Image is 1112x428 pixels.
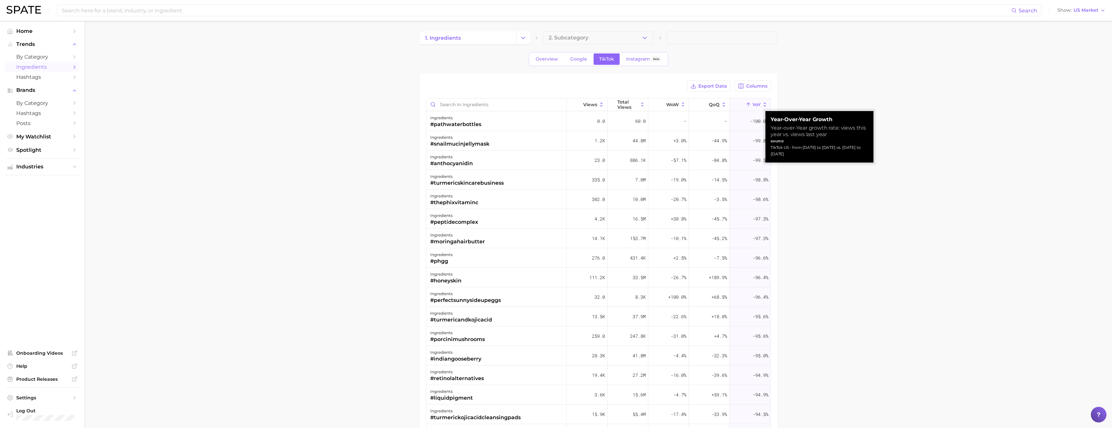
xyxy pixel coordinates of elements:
[698,83,727,89] span: Export Data
[673,352,686,360] span: -4.4%
[430,329,485,337] div: ingredients
[430,277,461,285] div: #honeyskin
[430,238,485,246] div: #moringahairbutter
[16,28,68,34] span: Home
[430,160,473,167] div: #anthocyanidin
[583,102,597,107] span: Views
[671,215,686,223] span: +30.8%
[630,156,646,164] span: 886.1k
[16,376,68,382] span: Product Releases
[5,52,79,62] a: by Category
[711,215,727,223] span: -45.7%
[668,293,686,301] span: +100.0%
[16,54,68,60] span: by Category
[709,102,720,107] span: QoQ
[5,108,79,118] a: Hashtags
[711,391,727,399] span: +59.1%
[595,156,605,164] span: 23.0
[1019,7,1037,14] span: Search
[430,394,473,402] div: #liquidpigment
[711,293,727,301] span: +68.5%
[5,361,79,371] a: Help
[16,120,68,126] span: Posts
[430,270,461,278] div: ingredients
[430,368,484,376] div: ingredients
[426,268,771,287] button: ingredients#honeyskin111.2k33.5m-26.7%+189.9%-96.4%
[753,137,768,145] span: -99.8%
[5,374,79,384] a: Product Releases
[16,350,68,356] span: Onboarding Videos
[671,156,686,164] span: -57.1%
[426,150,771,170] button: ingredients#anthocyanidin23.0886.1k-57.1%-84.8%-99.5%
[648,98,689,111] button: WoW
[430,309,492,317] div: ingredients
[597,117,605,125] span: 0.0
[633,215,646,223] span: 16.5m
[753,313,768,321] span: -95.6%
[425,35,461,41] span: 1. ingredients
[730,98,770,111] button: YoY
[16,41,68,47] span: Trends
[5,72,79,82] a: Hashtags
[5,132,79,142] a: My Watchlist
[714,254,727,262] span: -7.5%
[684,117,686,125] span: -
[689,98,730,111] button: QoQ
[430,355,481,363] div: #indiangooseberry
[671,235,686,242] span: -10.1%
[589,274,605,281] span: 111.2k
[426,98,567,111] input: Search in ingredients
[430,349,481,356] div: ingredients
[430,179,504,187] div: #turmericskincarebusiness
[430,388,473,395] div: ingredients
[592,332,605,340] span: 259.0
[5,98,79,108] a: by Category
[711,352,727,360] span: -32.3%
[753,371,768,379] span: -94.9%
[530,53,564,65] a: Overview
[711,137,727,145] span: -44.9%
[753,215,768,223] span: -97.3%
[673,391,686,399] span: -4.7%
[7,6,41,14] img: SPATE
[711,156,727,164] span: -84.8%
[430,290,501,298] div: ingredients
[16,164,68,170] span: Industries
[430,173,504,180] div: ingredients
[753,254,768,262] span: -96.6%
[635,117,646,125] span: 60.0
[430,407,521,415] div: ingredients
[16,134,68,140] span: My Watchlist
[5,145,79,155] a: Spotlight
[16,64,68,70] span: Ingredients
[711,410,727,418] span: -33.9%
[430,140,489,148] div: #snailmucinjellymask
[633,371,646,379] span: 27.2m
[711,371,727,379] span: -39.6%
[630,235,646,242] span: 153.7m
[635,176,646,184] span: 7.0m
[430,153,473,161] div: ingredients
[671,332,686,340] span: -31.0%
[753,176,768,184] span: -98.8%
[430,257,453,265] div: #phgg
[714,332,727,340] span: +4.7%
[16,100,68,106] span: by Category
[430,251,453,259] div: ingredients
[592,254,605,262] span: 276.0
[426,209,771,229] button: ingredients#peptidecomplex4.2k16.5m+30.8%-45.7%-97.3%
[16,408,100,414] span: Log Out
[594,53,620,65] a: TikTok
[5,26,79,36] a: Home
[621,53,667,65] a: InstagramBeta
[595,293,605,301] span: 32.0
[426,287,771,307] button: ingredients#perfectsunnysideupeggs32.08.3k+100.0%+68.5%-96.4%
[753,332,768,340] span: -95.6%
[16,87,68,93] span: Brands
[430,414,521,421] div: #turmerickojicacidcleansingpads
[753,410,768,418] span: -94.5%
[630,254,646,262] span: 431.4k
[673,137,686,145] span: +3.0%
[516,31,530,44] button: Change Category
[771,116,868,123] strong: Year-over-Year Growth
